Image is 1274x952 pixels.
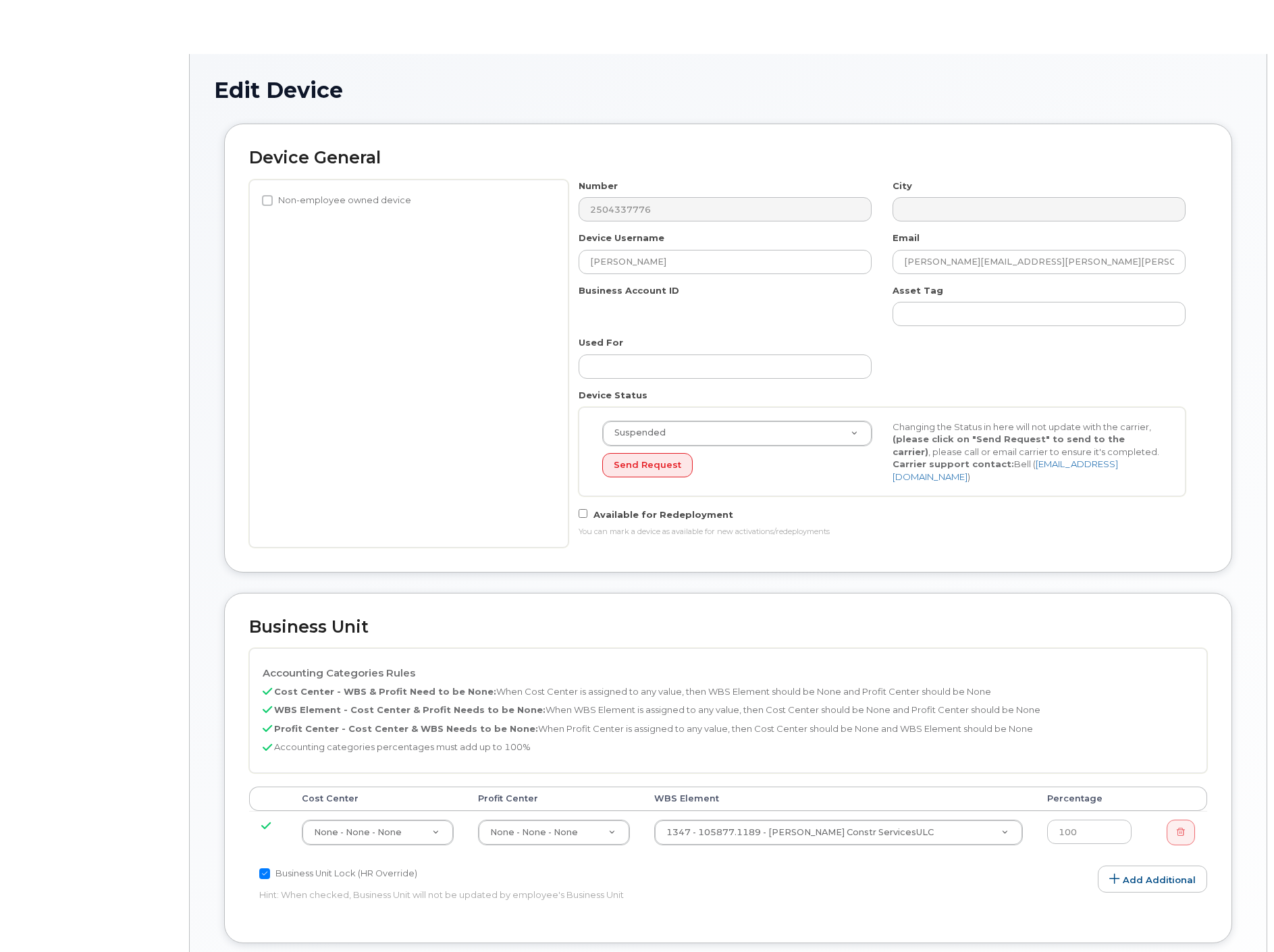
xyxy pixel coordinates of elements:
span: None - None - None [490,827,578,837]
a: [EMAIL_ADDRESS][DOMAIN_NAME] [893,458,1118,482]
div: You can mark a device as available for new activations/redeployments [579,527,1186,537]
h2: Business Unit [249,618,1207,637]
span: None - None - None [314,827,402,837]
b: Profit Center - Cost Center & WBS Needs to be None: [274,723,538,734]
span: Suspended [606,427,666,439]
h4: Accounting Categories Rules [263,668,1194,679]
input: Business Unit Lock (HR Override) [259,868,270,879]
a: None - None - None [479,820,629,845]
label: Asset Tag [893,284,943,297]
input: Non-employee owned device [262,195,273,206]
label: Email [893,232,920,244]
h1: Edit Device [214,78,1242,102]
div: Changing the Status in here will not update with the carrier, , please call or email carrier to e... [882,421,1173,483]
label: Device Status [579,389,647,402]
b: WBS Element - Cost Center & Profit Needs to be None: [274,704,546,715]
p: Accounting categories percentages must add up to 100% [263,741,1194,753]
th: Percentage [1035,787,1144,811]
label: City [893,180,912,192]
h2: Device General [249,149,1207,167]
th: WBS Element [642,787,1035,811]
th: Profit Center [466,787,642,811]
label: Number [579,180,618,192]
input: Available for Redeployment [579,509,587,518]
a: None - None - None [302,820,453,845]
p: Hint: When checked, Business Unit will not be updated by employee's Business Unit [259,889,877,901]
label: Business Account ID [579,284,679,297]
a: 1347 - 105877.1189 - [PERSON_NAME] Constr ServicesULC [655,820,1022,845]
span: 1347 - 105877.1189 - Kiewit Constr ServicesULC [666,827,934,837]
a: Add Additional [1098,866,1207,893]
a: Suspended [603,421,872,446]
label: Non-employee owned device [262,192,411,209]
b: Cost Center - WBS & Profit Need to be None: [274,686,496,697]
label: Device Username [579,232,664,244]
label: Business Unit Lock (HR Override) [259,866,417,882]
label: Used For [579,336,623,349]
th: Cost Center [290,787,466,811]
p: When WBS Element is assigned to any value, then Cost Center should be None and Profit Center shou... [263,704,1194,716]
p: When Profit Center is assigned to any value, then Cost Center should be None and WBS Element shou... [263,722,1194,735]
span: Available for Redeployment [593,509,733,520]
button: Send Request [602,453,693,478]
p: When Cost Center is assigned to any value, then WBS Element should be None and Profit Center shou... [263,685,1194,698]
strong: Carrier support contact: [893,458,1014,469]
strong: (please click on "Send Request" to send to the carrier) [893,433,1125,457]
